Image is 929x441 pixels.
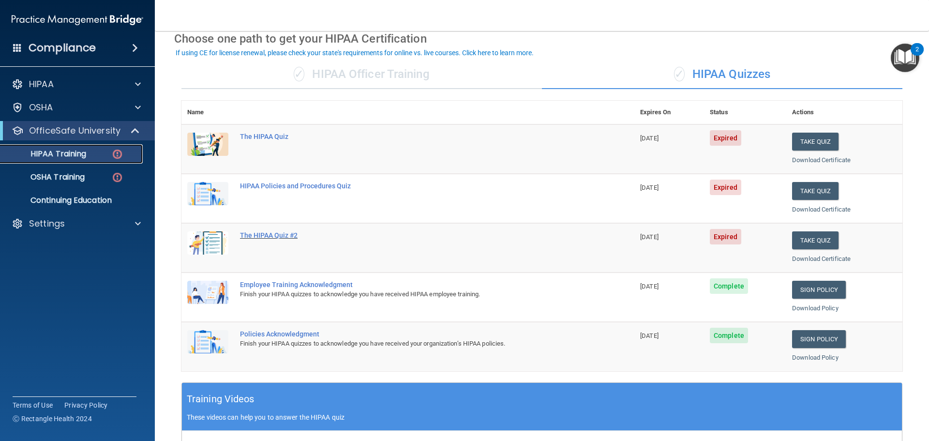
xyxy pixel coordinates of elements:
[640,332,659,339] span: [DATE]
[111,148,123,160] img: danger-circle.6113f641.png
[792,304,839,312] a: Download Policy
[792,156,851,164] a: Download Certificate
[174,25,910,53] div: Choose one path to get your HIPAA Certification
[786,101,902,124] th: Actions
[12,102,141,113] a: OSHA
[240,133,586,140] div: The HIPAA Quiz
[6,149,86,159] p: HIPAA Training
[710,328,748,343] span: Complete
[240,231,586,239] div: The HIPAA Quiz #2
[640,233,659,241] span: [DATE]
[13,414,92,424] span: Ⓒ Rectangle Health 2024
[29,125,120,137] p: OfficeSafe University
[792,330,846,348] a: Sign Policy
[181,60,542,89] div: HIPAA Officer Training
[29,41,96,55] h4: Compliance
[12,125,140,137] a: OfficeSafe University
[187,413,897,421] p: These videos can help you to answer the HIPAA quiz
[240,182,586,190] div: HIPAA Policies and Procedures Quiz
[187,391,255,408] h5: Training Videos
[294,67,304,81] span: ✓
[64,400,108,410] a: Privacy Policy
[640,283,659,290] span: [DATE]
[792,231,839,249] button: Take Quiz
[710,229,741,244] span: Expired
[240,338,586,350] div: Finish your HIPAA quizzes to acknowledge you have received your organization’s HIPAA policies.
[13,400,53,410] a: Terms of Use
[29,78,54,90] p: HIPAA
[240,289,586,300] div: Finish your HIPAA quizzes to acknowledge you have received HIPAA employee training.
[111,171,123,183] img: danger-circle.6113f641.png
[640,135,659,142] span: [DATE]
[29,102,53,113] p: OSHA
[792,206,851,213] a: Download Certificate
[704,101,786,124] th: Status
[542,60,902,89] div: HIPAA Quizzes
[674,67,685,81] span: ✓
[640,184,659,191] span: [DATE]
[710,130,741,146] span: Expired
[6,172,85,182] p: OSHA Training
[240,330,586,338] div: Policies Acknowledgment
[710,278,748,294] span: Complete
[12,78,141,90] a: HIPAA
[915,49,919,62] div: 2
[240,281,586,289] div: Employee Training Acknowledgment
[792,354,839,361] a: Download Policy
[181,101,234,124] th: Name
[12,218,141,229] a: Settings
[792,133,839,151] button: Take Quiz
[792,281,846,299] a: Sign Policy
[176,49,534,56] div: If using CE for license renewal, please check your state's requirements for online vs. live cours...
[634,101,704,124] th: Expires On
[6,196,138,205] p: Continuing Education
[792,255,851,262] a: Download Certificate
[792,182,839,200] button: Take Quiz
[174,48,535,58] button: If using CE for license renewal, please check your state's requirements for online vs. live cours...
[891,44,919,72] button: Open Resource Center, 2 new notifications
[710,180,741,195] span: Expired
[12,10,143,30] img: PMB logo
[29,218,65,229] p: Settings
